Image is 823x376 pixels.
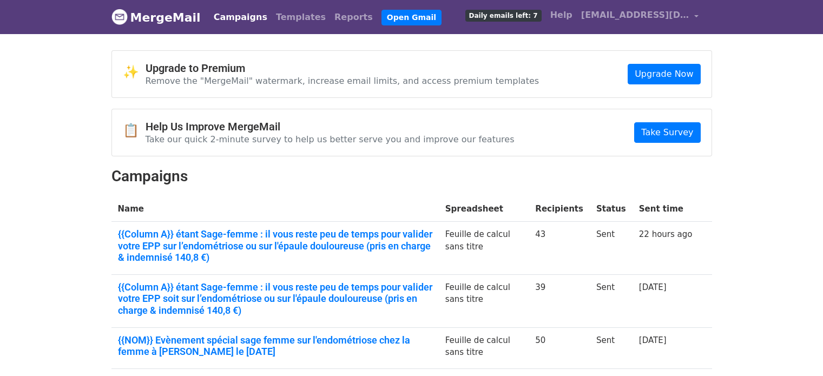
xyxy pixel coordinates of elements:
td: Feuille de calcul sans titre [439,327,529,368]
td: Sent [590,274,633,327]
a: Campaigns [209,6,272,28]
p: Remove the "MergeMail" watermark, increase email limits, and access premium templates [146,75,539,87]
a: [DATE] [639,335,667,345]
span: [EMAIL_ADDRESS][DOMAIN_NAME] [581,9,689,22]
span: Daily emails left: 7 [465,10,542,22]
p: Take our quick 2-minute survey to help us better serve you and improve our features [146,134,515,145]
a: Upgrade Now [628,64,700,84]
span: 📋 [123,123,146,138]
th: Recipients [529,196,590,222]
a: Take Survey [634,122,700,143]
td: Feuille de calcul sans titre [439,222,529,275]
h4: Help Us Improve MergeMail [146,120,515,133]
h2: Campaigns [111,167,712,186]
a: Help [546,4,577,26]
td: 50 [529,327,590,368]
a: MergeMail [111,6,201,29]
td: 39 [529,274,590,327]
iframe: Chat Widget [769,324,823,376]
a: {{NOM}} Evènement spécial sage femme sur l'endométriose chez la femme à [PERSON_NAME] le [DATE] [118,334,432,358]
td: Sent [590,327,633,368]
th: Name [111,196,439,222]
a: {{Column A}} étant Sage-femme : il vous reste peu de temps pour valider votre EPP soit sur l’endo... [118,281,432,316]
th: Sent time [633,196,699,222]
a: Templates [272,6,330,28]
a: 22 hours ago [639,229,693,239]
a: Reports [330,6,377,28]
a: Open Gmail [381,10,442,25]
div: Widget de chat [769,324,823,376]
h4: Upgrade to Premium [146,62,539,75]
a: [EMAIL_ADDRESS][DOMAIN_NAME] [577,4,703,30]
td: Sent [590,222,633,275]
th: Status [590,196,633,222]
th: Spreadsheet [439,196,529,222]
img: MergeMail logo [111,9,128,25]
td: Feuille de calcul sans titre [439,274,529,327]
a: [DATE] [639,282,667,292]
a: Daily emails left: 7 [461,4,546,26]
span: ✨ [123,64,146,80]
a: {{Column A}} étant Sage-femme : il vous reste peu de temps pour valider votre EPP sur l’endométri... [118,228,432,263]
td: 43 [529,222,590,275]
